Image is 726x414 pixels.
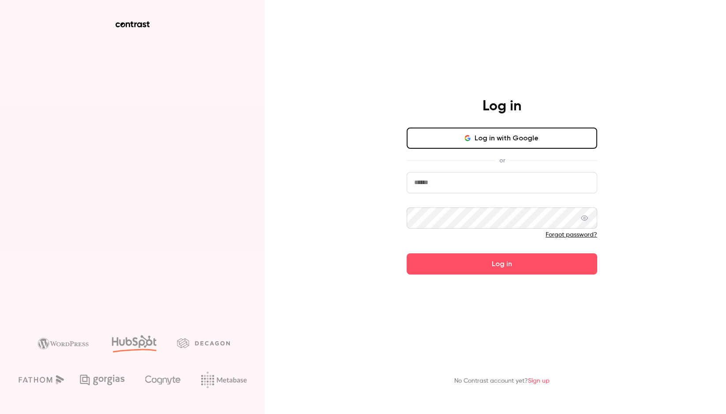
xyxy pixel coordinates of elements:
[407,253,597,275] button: Log in
[454,376,550,386] p: No Contrast account yet?
[528,378,550,384] a: Sign up
[407,128,597,149] button: Log in with Google
[177,338,230,348] img: decagon
[546,232,597,238] a: Forgot password?
[495,156,509,165] span: or
[483,98,521,115] h4: Log in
